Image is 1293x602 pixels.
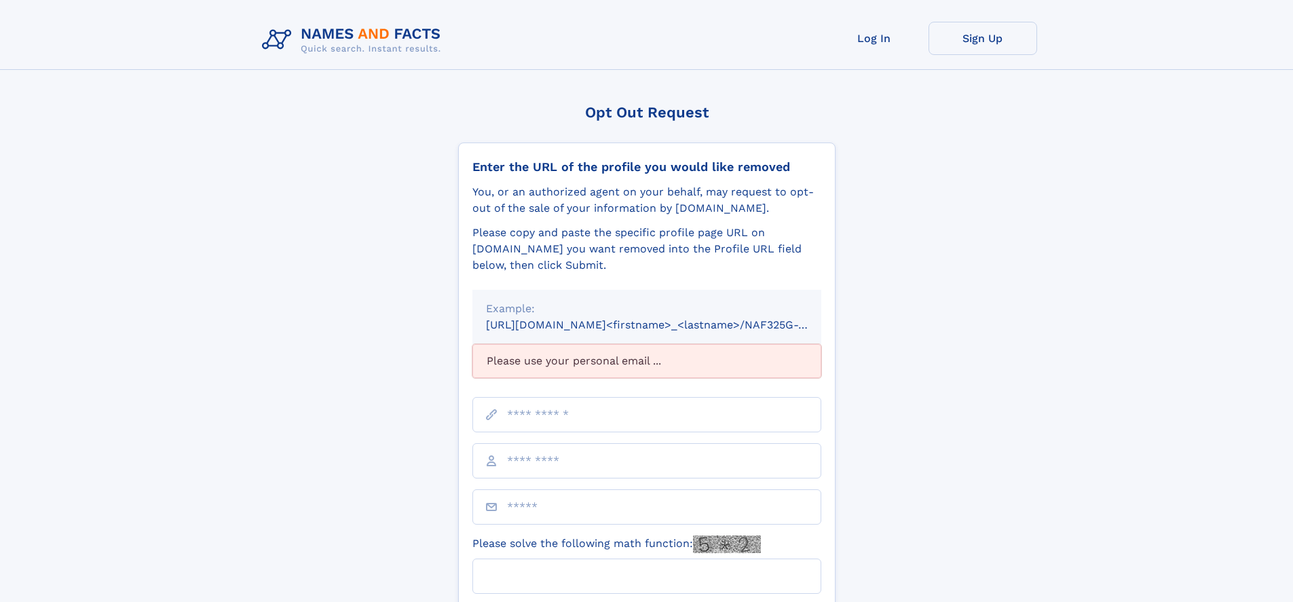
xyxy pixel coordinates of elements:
small: [URL][DOMAIN_NAME]<firstname>_<lastname>/NAF325G-xxxxxxxx [486,318,847,331]
a: Sign Up [929,22,1037,55]
div: You, or an authorized agent on your behalf, may request to opt-out of the sale of your informatio... [472,184,821,217]
label: Please solve the following math function: [472,535,761,553]
img: Logo Names and Facts [257,22,452,58]
div: Example: [486,301,808,317]
a: Log In [820,22,929,55]
div: Enter the URL of the profile you would like removed [472,159,821,174]
div: Please copy and paste the specific profile page URL on [DOMAIN_NAME] you want removed into the Pr... [472,225,821,274]
div: Opt Out Request [458,104,836,121]
div: Please use your personal email ... [472,344,821,378]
